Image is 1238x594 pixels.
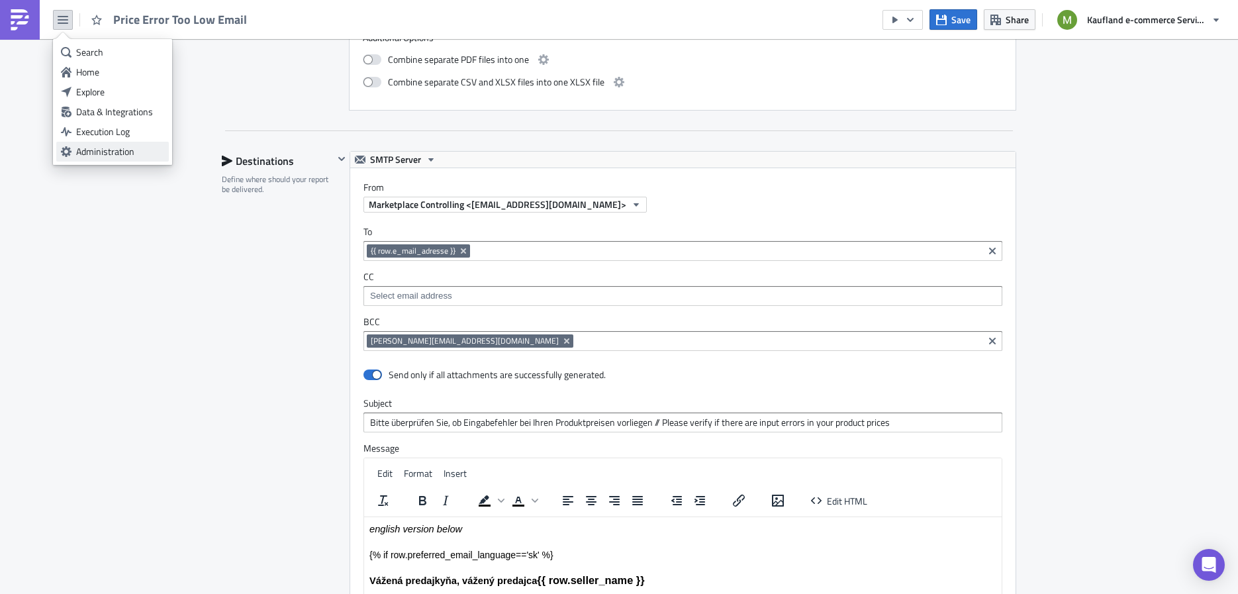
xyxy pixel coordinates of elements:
[1049,5,1228,34] button: Kaufland e-commerce Services GmbH & Co. KG
[372,491,395,510] button: Clear formatting
[371,336,559,346] span: [PERSON_NAME][EMAIL_ADDRESS][DOMAIN_NAME]
[363,197,647,213] button: Marketplace Controlling <[EMAIL_ADDRESS][DOMAIN_NAME]>
[76,66,164,79] div: Home
[389,369,606,381] div: Send only if all attachments are successfully generated.
[689,491,711,510] button: Increase indent
[38,117,70,128] em: stĺpci H
[557,491,579,510] button: Align left
[603,491,626,510] button: Align right
[76,145,164,158] div: Administration
[363,181,1016,193] label: From
[827,493,867,507] span: Edit HTML
[984,333,1000,349] button: Clear selected items
[434,491,457,510] button: Italic
[222,151,334,171] div: Destinations
[377,466,393,480] span: Edit
[367,289,998,303] input: Select em ail add ress
[1193,549,1225,581] div: Open Intercom Messenger
[767,491,789,510] button: Insert/edit image
[371,246,455,256] span: {{ row.e_mail_adresse }}
[76,105,164,119] div: Data & Integrations
[951,13,971,26] span: Save
[334,151,350,167] button: Hide content
[444,466,467,480] span: Insert
[388,74,604,90] span: Combine separate CSV and XLSX files into one XLSX file
[1006,13,1029,26] span: Share
[363,32,1002,44] label: Additional Options
[984,9,1035,30] button: Share
[626,491,649,510] button: Justify
[1056,9,1078,31] img: Avatar
[113,12,248,27] span: Price Error Too Low Email
[9,9,30,30] img: PushMetrics
[363,271,1002,283] label: CC
[728,491,750,510] button: Insert/edit link
[473,491,506,510] div: Background color
[350,152,441,168] button: SMTP Server
[665,491,688,510] button: Decrease indent
[76,85,164,99] div: Explore
[404,466,432,480] span: Format
[580,491,602,510] button: Align center
[929,9,977,30] button: Save
[388,52,529,68] span: Combine separate PDF files into one
[1087,13,1206,26] span: Kaufland e-commerce Services GmbH & Co. KG
[370,152,421,168] span: SMTP Server
[458,244,470,258] button: Remove Tag
[984,243,1000,259] button: Clear selected items
[222,174,334,195] div: Define where should your report be delivered.
[363,397,1002,409] label: Subject
[411,491,434,510] button: Bold
[369,197,626,211] span: Marketplace Controlling <[EMAIL_ADDRESS][DOMAIN_NAME]>
[76,46,164,59] div: Search
[32,117,234,128] span: V môžete vidieť aktuálnu cenu produktu.
[806,491,873,510] button: Edit HTML
[507,491,540,510] div: Text color
[76,125,164,138] div: Execution Log
[363,226,1002,238] label: To
[363,442,1002,454] label: Message
[561,334,573,348] button: Remove Tag
[363,316,1002,328] label: BCC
